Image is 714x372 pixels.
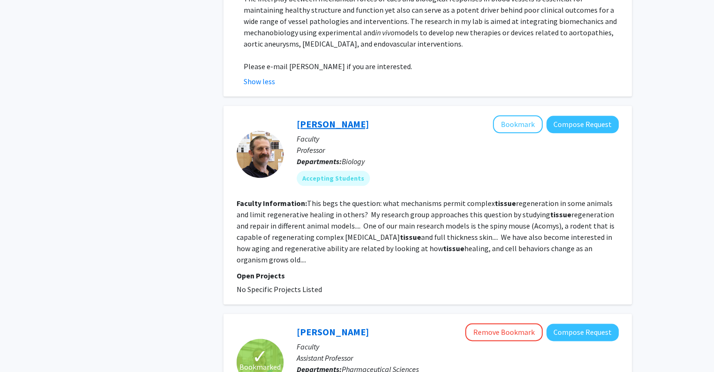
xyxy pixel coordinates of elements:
span: Please e-mail [PERSON_NAME] if you are interested. [244,62,412,71]
b: tissue [443,244,464,253]
em: in vivo [375,28,394,37]
a: [PERSON_NAME] [297,118,369,130]
button: Compose Request to Caroline Geisler [546,324,619,341]
b: Departments: [297,157,342,166]
a: [PERSON_NAME] [297,326,369,338]
mat-chip: Accepting Students [297,171,370,186]
p: Assistant Professor [297,352,619,364]
b: tissue [550,210,571,219]
b: tissue [400,232,421,242]
button: Add Ashley Seifert to Bookmarks [493,115,543,133]
span: No Specific Projects Listed [237,285,322,294]
p: Professor [297,144,619,156]
b: Faculty Information: [237,198,307,208]
b: tissue [495,198,516,208]
button: Show less [244,76,275,87]
fg-read-more: This begs the question: what mechanisms permit complex regeneration in some animals and limit reg... [237,198,614,264]
p: Open Projects [237,270,619,281]
p: Faculty [297,341,619,352]
span: Biology [342,157,365,166]
span: ✓ [252,352,268,361]
iframe: Chat [7,330,40,365]
span: models to develop new therapies or devices related to aortopathies, aortic aneurysms, [MEDICAL_DA... [244,28,614,48]
button: Compose Request to Ashley Seifert [546,116,619,133]
button: Remove Bookmark [465,323,543,341]
p: Faculty [297,133,619,144]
